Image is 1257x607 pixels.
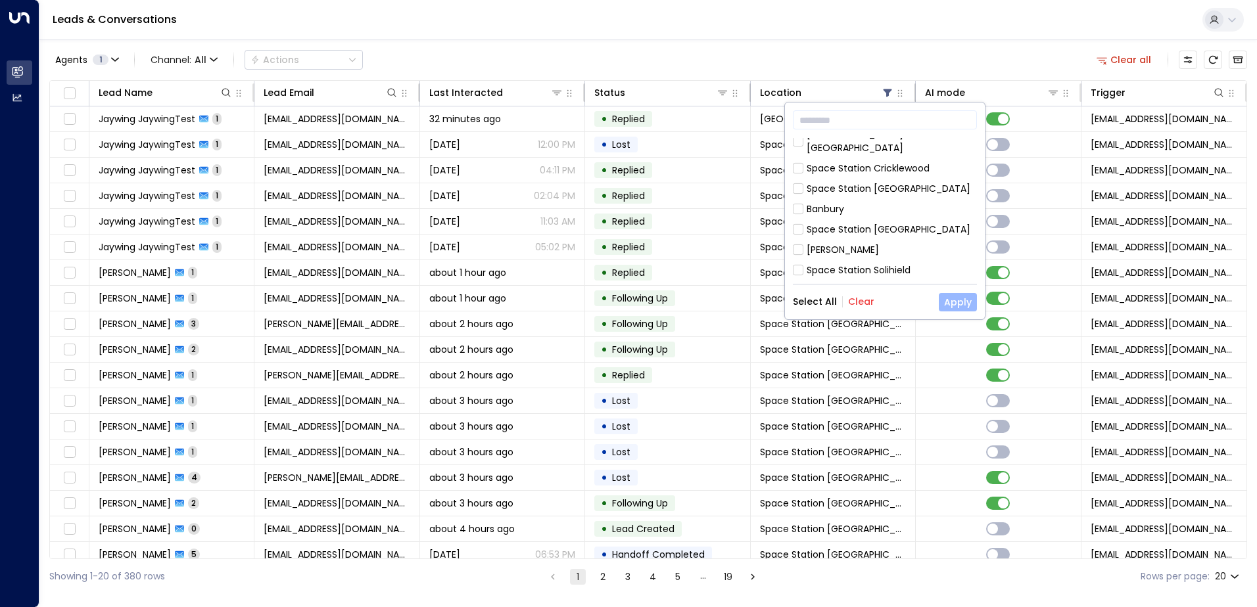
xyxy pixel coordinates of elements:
nav: pagination navigation [544,568,761,585]
span: Channel: [145,51,223,69]
span: leads@space-station.co.uk [1091,471,1237,484]
span: Toggle select row [61,290,78,307]
span: Yesterday [429,548,460,561]
button: Go to page 4 [645,569,661,585]
span: leads@space-station.co.uk [1091,369,1237,382]
span: Lost [612,471,630,484]
button: Go to next page [745,569,761,585]
div: Space Station [GEOGRAPHIC_DATA] [807,223,970,236]
button: Clear [848,296,874,307]
div: [PERSON_NAME] [793,243,977,257]
span: leads@space-station.co.uk [1091,240,1237,254]
span: Aug 12, 2025 [429,240,460,254]
div: Status [594,85,728,101]
span: Space Station Brentford [760,189,893,202]
span: jw@test.com [264,138,410,151]
span: wendychampo@icloud.com [264,522,410,535]
button: Select All [793,296,837,307]
div: … [695,569,711,585]
span: leads@space-station.co.uk [1091,317,1237,330]
span: Jaywing JaywingTest [99,138,195,151]
span: Gembostevo77@gmail.com [264,266,410,279]
div: Last Interacted [429,85,563,101]
div: • [601,185,607,207]
div: Lead Email [264,85,398,101]
div: 20 [1215,567,1242,586]
div: • [601,159,607,181]
span: Space Station Doncaster [760,369,906,382]
span: Space Station Doncaster [760,420,906,433]
span: Toggle select row [61,111,78,127]
span: 1 [212,164,222,175]
span: Toggle select row [61,137,78,153]
div: • [601,415,607,438]
span: 5 [188,549,200,560]
span: about 3 hours ago [429,445,513,459]
button: Go to page 2 [595,569,611,585]
div: Banbury [793,202,977,216]
span: Replied [612,215,645,228]
span: Lead Created [612,522,675,535]
span: about 2 hours ago [429,343,513,356]
div: Location [760,85,894,101]
button: Go to page 19 [720,569,736,585]
span: leads@space-station.co.uk [1091,445,1237,459]
span: Replied [612,112,645,125]
span: leads@space-station.co.uk [1091,164,1237,177]
span: leads@space-station.co.uk [1091,215,1237,228]
span: Replied [612,369,645,382]
span: about 2 hours ago [429,369,513,382]
span: Space Station Doncaster [760,497,906,510]
div: Trigger [1091,85,1126,101]
span: 1 [93,55,108,65]
p: 11:03 AM [540,215,575,228]
span: about 1 hour ago [429,266,506,279]
span: leads@space-station.co.uk [1091,497,1237,510]
span: jw@test.com [264,189,410,202]
span: Space Station Doncaster [760,445,906,459]
span: 1 [212,241,222,252]
span: Wendy Champion [99,522,171,535]
span: norbertkryscinski@gmail.com [264,445,410,459]
span: Space Station Doncaster [760,164,906,177]
span: Space Station Doncaster [760,343,906,356]
div: • [601,261,607,284]
div: Lead Name [99,85,153,101]
span: Toggle select row [61,342,78,358]
span: Space Station Banbury [760,240,893,254]
span: Toggle select row [61,214,78,230]
span: 0 [188,523,200,534]
span: Space Station Brentford [760,138,892,151]
div: • [601,108,607,130]
span: leads@space-station.co.uk [1091,522,1237,535]
span: bakerdan83@gmail.com [264,343,410,356]
span: chloecoates1512@gmail.com [264,420,410,433]
p: 06:53 PM [535,548,575,561]
span: Toggle select row [61,393,78,409]
div: Space Station [GEOGRAPHIC_DATA] [807,182,970,196]
button: Go to page 3 [620,569,636,585]
span: Sep 15, 2025 [429,138,460,151]
span: leads@space-station.co.uk [1091,292,1237,305]
div: Location [760,85,801,101]
button: Go to page 5 [670,569,686,585]
span: Space Station Chiswick [760,215,893,228]
span: Toggle select row [61,495,78,512]
span: Space Station Uxbridge [760,112,893,125]
div: Space Station Solihield [807,263,911,277]
span: leads@space-station.co.uk [1091,266,1237,279]
div: • [601,492,607,514]
span: 1 [212,215,222,227]
span: Replied [612,240,645,254]
span: Toggle select row [61,521,78,537]
span: Space Station Doncaster [760,292,906,305]
span: Toggle select row [61,188,78,204]
span: Toggle select row [61,316,78,332]
span: Following Up [612,292,668,305]
span: Aug 13, 2025 [429,215,460,228]
span: Daniel Baker [99,343,171,356]
button: page 1 [570,569,586,585]
span: leads@space-station.co.uk [1091,420,1237,433]
span: jw@test.com [264,215,410,228]
span: leads@space-station.co.uk [1091,112,1237,125]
